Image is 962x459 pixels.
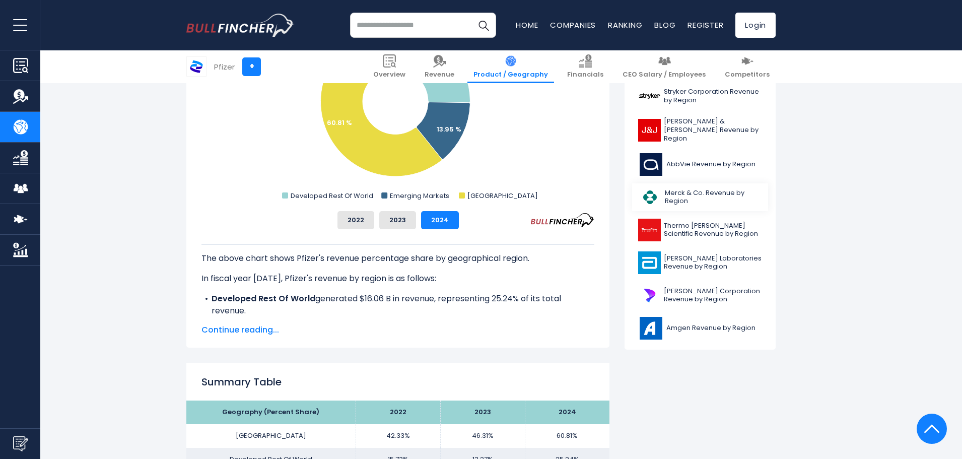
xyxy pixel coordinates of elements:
a: Ranking [608,20,642,30]
span: Thermo [PERSON_NAME] Scientific Revenue by Region [664,222,762,239]
a: Home [516,20,538,30]
th: 2024 [525,401,609,424]
span: Competitors [725,71,770,79]
img: SYK logo [638,85,661,107]
button: 2022 [337,211,374,229]
a: Financials [561,50,609,83]
svg: Pfizer's Revenue Share by Region [201,2,594,203]
div: The for Pfizer is the [GEOGRAPHIC_DATA], which represents 60.81% of its total revenue. The for Pf... [201,244,594,389]
th: 2022 [356,401,440,424]
a: Amgen Revenue by Region [632,314,768,342]
span: Merck & Co. Revenue by Region [665,189,762,206]
a: [PERSON_NAME] & [PERSON_NAME] Revenue by Region [632,115,768,146]
span: Financials [567,71,603,79]
a: Product / Geography [467,50,554,83]
a: Register [688,20,723,30]
a: [PERSON_NAME] Corporation Revenue by Region [632,282,768,309]
img: bullfincher logo [186,14,295,37]
button: 2024 [421,211,459,229]
a: Overview [367,50,411,83]
td: 60.81% [525,424,609,448]
span: Amgen Revenue by Region [666,324,755,333]
a: + [242,57,261,76]
a: Go to homepage [186,14,295,37]
span: Product / Geography [473,71,548,79]
img: JNJ logo [638,119,661,142]
a: CEO Salary / Employees [616,50,712,83]
img: PFE logo [187,57,206,76]
li: generated $8.88 B in revenue, representing 13.95% of its total revenue. [201,317,594,329]
a: Stryker Corporation Revenue by Region [632,82,768,110]
td: 46.31% [440,424,525,448]
td: 42.33% [356,424,440,448]
text: [GEOGRAPHIC_DATA] [467,191,538,201]
th: 2023 [440,401,525,424]
a: AbbVie Revenue by Region [632,151,768,178]
text: 13.95 % [437,124,461,134]
span: Continue reading... [201,324,594,336]
a: Thermo [PERSON_NAME] Scientific Revenue by Region [632,216,768,244]
img: MRK logo [638,186,662,209]
span: CEO Salary / Employees [623,71,706,79]
span: [PERSON_NAME] Laboratories Revenue by Region [664,254,762,272]
li: generated $16.06 B in revenue, representing 25.24% of its total revenue. [201,293,594,317]
img: ABBV logo [638,153,663,176]
text: Developed Rest Of World [291,191,373,201]
a: Companies [550,20,596,30]
h2: Summary Table [201,374,594,389]
th: Geography (Percent Share) [186,401,356,424]
text: 60.81 % [327,118,352,127]
p: In fiscal year [DATE], Pfizer's revenue by region is as follows: [201,273,594,285]
img: AMGN logo [638,317,663,340]
a: Revenue [419,50,460,83]
span: [PERSON_NAME] Corporation Revenue by Region [664,287,762,304]
span: [PERSON_NAME] & [PERSON_NAME] Revenue by Region [664,117,762,143]
span: AbbVie Revenue by Region [666,160,755,169]
img: ABT logo [638,251,661,274]
button: Search [471,13,496,38]
span: Overview [373,71,405,79]
a: Login [735,13,776,38]
img: DHR logo [638,284,661,307]
div: Pfizer [214,61,235,73]
a: [PERSON_NAME] Laboratories Revenue by Region [632,249,768,277]
img: TMO logo [638,219,661,241]
b: Developed Rest Of World [212,293,315,304]
a: Blog [654,20,675,30]
td: [GEOGRAPHIC_DATA] [186,424,356,448]
text: Emerging Markets [390,191,449,201]
a: Merck & Co. Revenue by Region [632,183,768,211]
button: 2023 [379,211,416,229]
b: Emerging Markets [212,317,286,329]
span: Revenue [425,71,454,79]
p: The above chart shows Pfizer's revenue percentage share by geographical region. [201,252,594,265]
a: Competitors [719,50,776,83]
span: Stryker Corporation Revenue by Region [664,88,762,105]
